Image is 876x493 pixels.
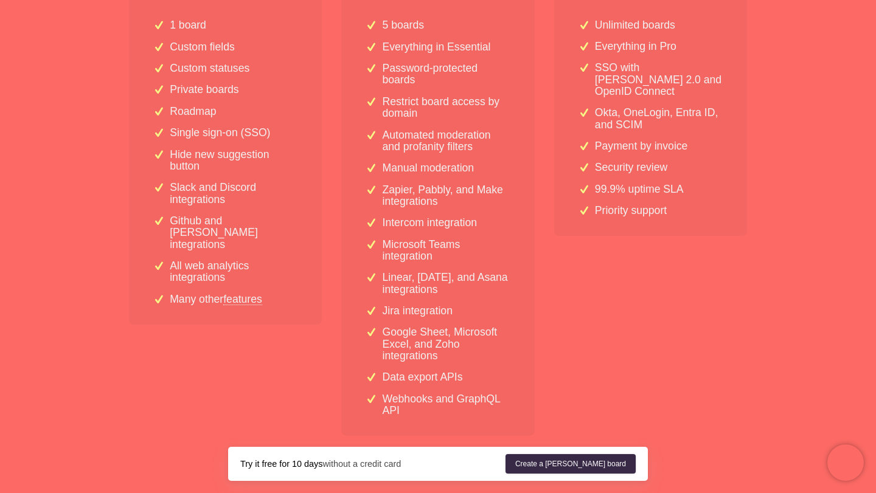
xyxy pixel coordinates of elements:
p: Priority support [595,205,667,216]
p: Password-protected boards [383,63,510,86]
iframe: Chatra live chat [827,444,864,481]
p: Restrict board access by domain [383,96,510,120]
p: Everything in Essential [383,41,491,53]
p: Intercom integration [383,217,478,229]
p: Slack and Discord integrations [170,182,297,205]
p: Single sign-on (SSO) [170,127,270,139]
p: 99.9% uptime SLA [595,184,684,195]
p: Payment by invoice [595,140,688,152]
strong: Try it free for 10 days [240,459,322,469]
p: Linear, [DATE], and Asana integrations [383,272,510,295]
p: Everything in Pro [595,41,676,52]
p: Manual moderation [383,162,474,174]
p: Unlimited boards [595,19,675,31]
p: Hide new suggestion button [170,149,297,173]
p: Microsoft Teams integration [383,239,510,263]
p: Many other [170,294,262,305]
p: Custom statuses [170,63,249,74]
p: 5 boards [383,19,424,31]
p: SSO with [PERSON_NAME] 2.0 and OpenID Connect [595,62,723,97]
div: without a credit card [240,458,506,470]
p: Security review [595,162,667,173]
p: Zapier, Pabbly, and Make integrations [383,184,510,208]
p: Okta, OneLogin, Entra ID, and SCIM [595,107,723,131]
p: Roadmap [170,106,216,117]
a: Create a [PERSON_NAME] board [506,454,636,474]
p: 1 board [170,19,206,31]
p: Custom fields [170,41,235,53]
p: Jira integration [383,305,453,317]
p: Private boards [170,84,238,95]
a: features [223,294,262,305]
p: Google Sheet, Microsoft Excel, and Zoho integrations [383,326,510,362]
p: Webhooks and GraphQL API [383,393,510,417]
p: Data export APIs [383,371,463,383]
p: Automated moderation and profanity filters [383,129,510,153]
p: All web analytics integrations [170,260,297,284]
p: Github and [PERSON_NAME] integrations [170,215,297,250]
